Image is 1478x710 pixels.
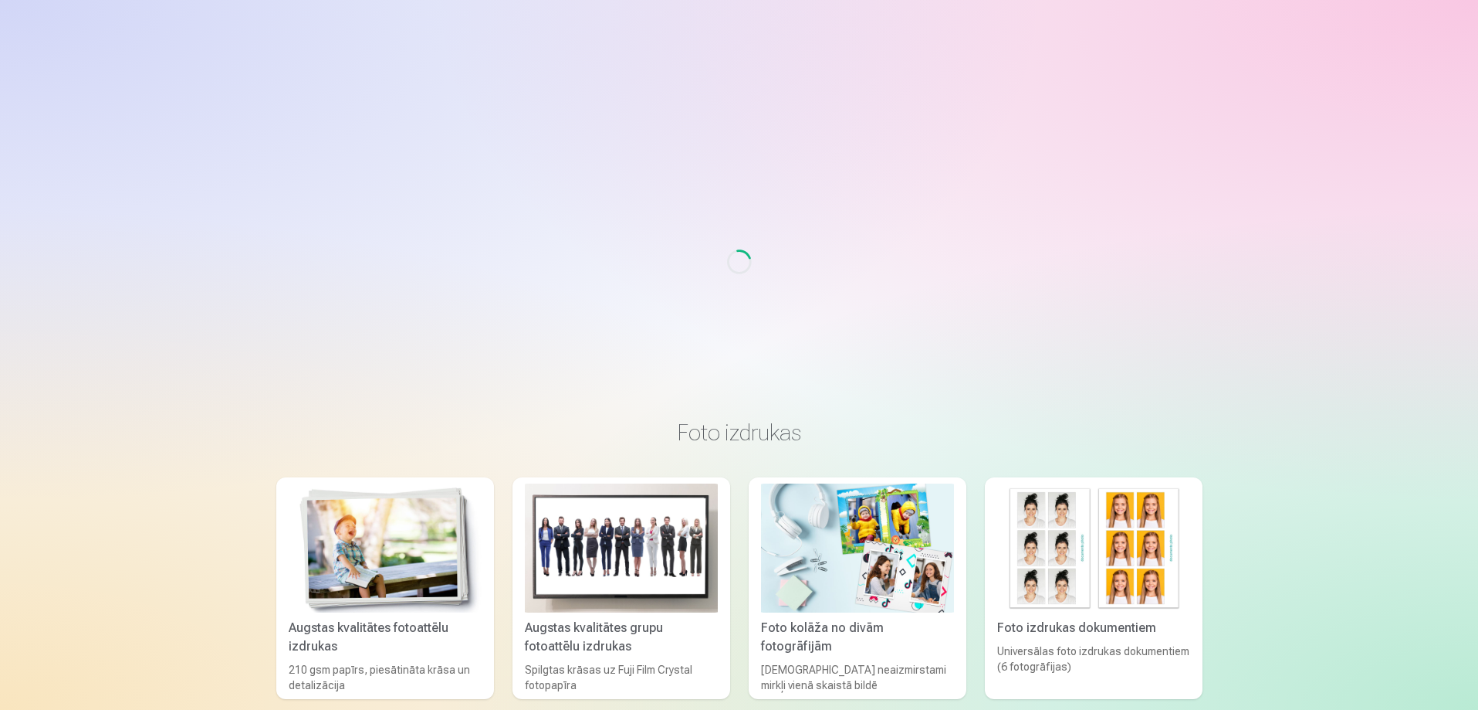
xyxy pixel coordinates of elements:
div: Universālas foto izdrukas dokumentiem (6 fotogrāfijas) [991,644,1196,693]
a: Foto kolāža no divām fotogrāfijāmFoto kolāža no divām fotogrāfijām[DEMOGRAPHIC_DATA] neaizmirstam... [749,477,966,699]
a: Augstas kvalitātes fotoattēlu izdrukasAugstas kvalitātes fotoattēlu izdrukas210 gsm papīrs, piesā... [276,477,494,699]
div: Foto kolāža no divām fotogrāfijām [755,619,960,656]
div: Augstas kvalitātes grupu fotoattēlu izdrukas [519,619,724,656]
div: Foto izdrukas dokumentiem [991,619,1196,637]
a: Foto izdrukas dokumentiemFoto izdrukas dokumentiemUniversālas foto izdrukas dokumentiem (6 fotogr... [985,477,1202,699]
h3: Foto izdrukas [289,419,1190,447]
img: Augstas kvalitātes fotoattēlu izdrukas [289,484,482,613]
img: Foto izdrukas dokumentiem [997,484,1190,613]
div: Augstas kvalitātes fotoattēlu izdrukas [282,619,488,656]
img: Foto kolāža no divām fotogrāfijām [761,484,954,613]
div: [DEMOGRAPHIC_DATA] neaizmirstami mirkļi vienā skaistā bildē [755,662,960,693]
img: Augstas kvalitātes grupu fotoattēlu izdrukas [525,484,718,613]
div: Spilgtas krāsas uz Fuji Film Crystal fotopapīra [519,662,724,693]
div: 210 gsm papīrs, piesātināta krāsa un detalizācija [282,662,488,693]
a: Augstas kvalitātes grupu fotoattēlu izdrukasAugstas kvalitātes grupu fotoattēlu izdrukasSpilgtas ... [512,477,730,699]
